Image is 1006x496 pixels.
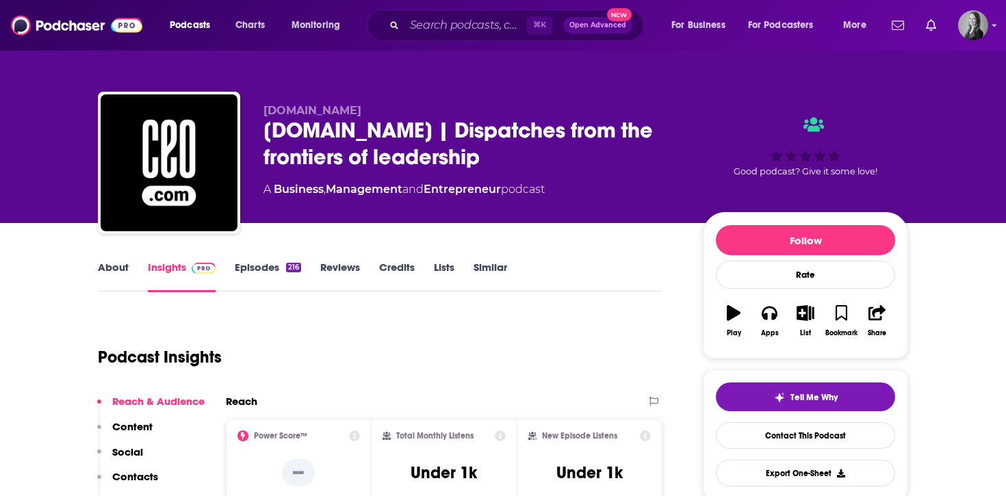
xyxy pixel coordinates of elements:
span: , [324,183,326,196]
button: Share [860,296,895,345]
button: Bookmark [823,296,859,345]
p: Content [112,420,153,433]
button: open menu [739,14,834,36]
div: 216 [286,263,301,272]
input: Search podcasts, credits, & more... [404,14,527,36]
h2: New Episode Listens [542,431,617,441]
h1: Podcast Insights [98,347,222,367]
span: For Business [671,16,725,35]
h3: Under 1k [556,462,623,483]
div: Search podcasts, credits, & more... [380,10,657,41]
a: Reviews [320,261,360,292]
a: Management [326,183,402,196]
button: open menu [834,14,884,36]
img: Podchaser Pro [192,263,216,274]
a: About [98,261,129,292]
button: Follow [716,225,895,255]
span: Podcasts [170,16,210,35]
button: Show profile menu [958,10,988,40]
span: ⌘ K [527,16,552,34]
a: Business [274,183,324,196]
div: A podcast [263,181,545,198]
img: Podchaser - Follow, Share and Rate Podcasts [11,12,142,38]
a: Show notifications dropdown [920,14,942,37]
button: Play [716,296,751,345]
span: Tell Me Why [790,392,838,403]
img: CEO.com | Dispatches from the frontiers of leadership [101,94,237,231]
button: open menu [662,14,743,36]
button: Reach & Audience [97,395,205,420]
div: List [800,329,811,337]
button: Apps [751,296,787,345]
span: [DOMAIN_NAME] [263,104,361,117]
a: Episodes216 [235,261,301,292]
button: open menu [160,14,228,36]
span: Open Advanced [569,22,626,29]
h2: Reach [226,395,257,408]
a: Similar [474,261,507,292]
button: Export One-Sheet [716,460,895,486]
div: Bookmark [825,329,857,337]
span: Monitoring [292,16,340,35]
button: Content [97,420,153,445]
a: Show notifications dropdown [886,14,910,37]
span: Charts [235,16,265,35]
button: tell me why sparkleTell Me Why [716,382,895,411]
button: open menu [282,14,358,36]
div: Share [868,329,886,337]
div: Good podcast? Give it some love! [703,104,908,189]
a: Credits [379,261,415,292]
span: and [402,183,424,196]
button: Open AdvancedNew [563,17,632,34]
a: Contact This Podcast [716,422,895,449]
a: Charts [227,14,273,36]
div: Rate [716,261,895,289]
button: Social [97,445,143,471]
img: tell me why sparkle [774,392,785,403]
a: Lists [434,261,454,292]
button: Contacts [97,470,158,495]
p: Contacts [112,470,158,483]
div: Apps [761,329,779,337]
span: For Podcasters [748,16,814,35]
p: Reach & Audience [112,395,205,408]
p: Social [112,445,143,458]
a: InsightsPodchaser Pro [148,261,216,292]
img: User Profile [958,10,988,40]
p: -- [282,459,315,486]
span: More [843,16,866,35]
span: Logged in as katieTBG [958,10,988,40]
h2: Power Score™ [254,431,307,441]
h2: Total Monthly Listens [396,431,474,441]
h3: Under 1k [411,462,477,483]
span: Good podcast? Give it some love! [734,166,877,177]
div: Play [727,329,741,337]
a: Entrepreneur [424,183,501,196]
button: List [788,296,823,345]
span: New [607,8,632,21]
